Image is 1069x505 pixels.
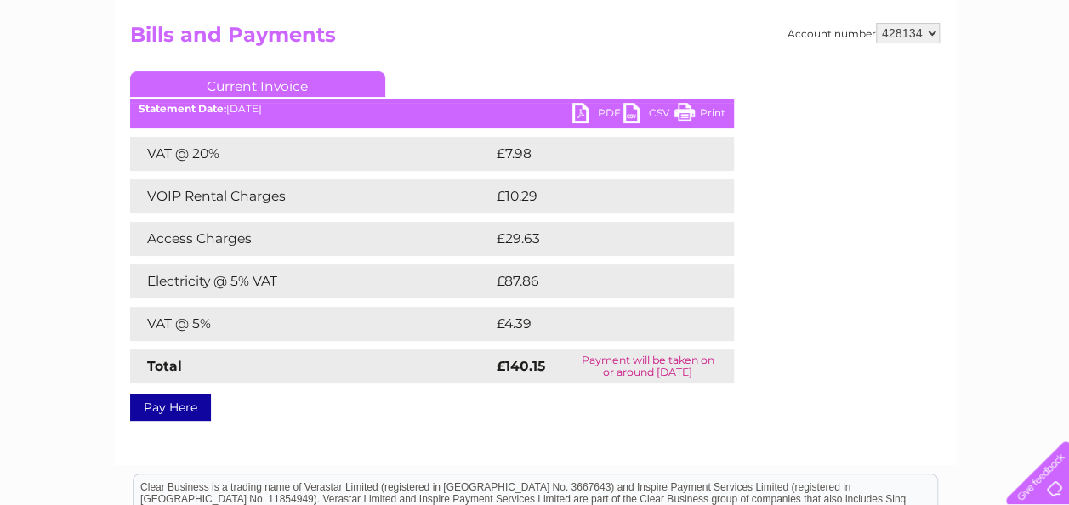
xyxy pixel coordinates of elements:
[623,103,674,128] a: CSV
[492,264,699,298] td: £87.86
[130,71,385,97] a: Current Invoice
[497,358,545,374] strong: £140.15
[860,72,911,85] a: Telecoms
[147,358,182,374] strong: Total
[674,103,725,128] a: Print
[130,222,492,256] td: Access Charges
[956,72,998,85] a: Contact
[134,9,937,82] div: Clear Business is a trading name of Verastar Limited (registered in [GEOGRAPHIC_DATA] No. 3667643...
[37,44,124,96] img: logo.png
[130,307,492,341] td: VAT @ 5%
[492,307,694,341] td: £4.39
[788,23,940,43] div: Account number
[130,264,492,298] td: Electricity @ 5% VAT
[921,72,946,85] a: Blog
[130,23,940,55] h2: Bills and Payments
[1013,72,1053,85] a: Log out
[492,222,700,256] td: £29.63
[748,9,866,30] a: 0333 014 3131
[492,137,694,171] td: £7.98
[130,394,211,421] a: Pay Here
[770,72,802,85] a: Water
[139,102,226,115] b: Statement Date:
[561,349,733,383] td: Payment will be taken on or around [DATE]
[492,179,698,213] td: £10.29
[572,103,623,128] a: PDF
[130,179,492,213] td: VOIP Rental Charges
[130,103,734,115] div: [DATE]
[812,72,850,85] a: Energy
[130,137,492,171] td: VAT @ 20%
